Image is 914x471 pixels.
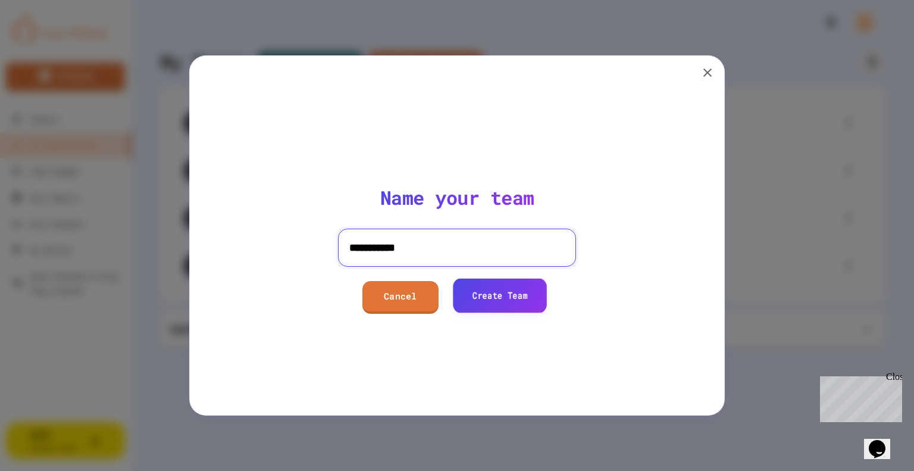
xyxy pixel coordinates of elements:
[864,423,902,459] iframe: chat widget
[453,279,547,313] a: Create Team
[362,281,439,314] a: Cancel
[380,186,534,210] h4: Name your team
[5,5,82,76] div: Chat with us now!Close
[815,372,902,422] iframe: chat widget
